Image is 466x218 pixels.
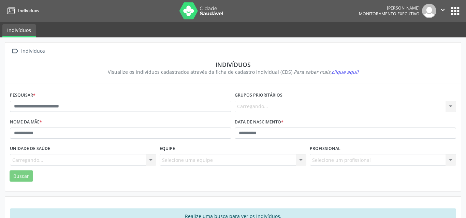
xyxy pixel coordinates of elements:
[5,5,39,16] a: Indivíduos
[449,5,461,17] button: apps
[18,8,39,14] span: Indivíduos
[10,117,42,128] label: Nome da mãe
[10,90,35,101] label: Pesquisar
[160,144,175,154] label: Equipe
[422,4,436,18] img: img
[20,46,46,56] div: Indivíduos
[310,144,340,154] label: Profissional
[10,170,33,182] button: Buscar
[235,90,282,101] label: Grupos prioritários
[15,61,451,68] div: Indivíduos
[2,24,36,37] a: Indivíduos
[10,46,46,56] a:  Indivíduos
[436,4,449,18] button: 
[359,5,420,11] div: [PERSON_NAME]
[359,11,420,17] span: Monitoramento Executivo
[235,117,283,128] label: Data de nascimento
[10,46,20,56] i: 
[15,68,451,76] div: Visualize os indivíduos cadastrados através da ficha de cadastro individual (CDS).
[332,69,359,75] span: clique aqui!
[294,69,359,75] i: Para saber mais,
[439,6,447,14] i: 
[10,144,50,154] label: Unidade de saúde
